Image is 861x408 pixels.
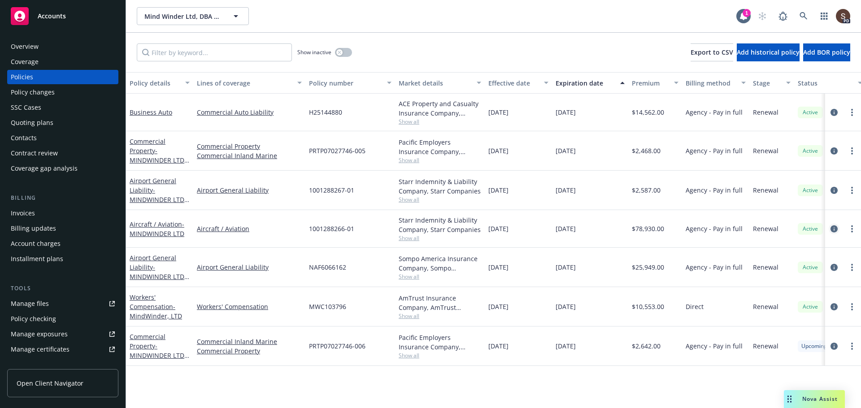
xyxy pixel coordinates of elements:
span: Agency - Pay in full [686,262,743,272]
span: Show all [399,352,481,359]
div: Contract review [11,146,58,160]
a: more [847,146,857,156]
a: Commercial Property [130,332,186,378]
button: Nova Assist [784,390,845,408]
span: Show all [399,312,481,320]
span: $2,587.00 [632,185,661,195]
a: Manage certificates [7,342,118,356]
a: more [847,262,857,273]
button: Mind Winder Ltd, DBA MindWinder Aviation [137,7,249,25]
div: Drag to move [784,390,795,408]
span: Show all [399,196,481,203]
button: Market details [395,72,485,94]
span: Show all [399,118,481,125]
span: [DATE] [556,302,576,311]
button: Add BOR policy [803,43,850,61]
span: Renewal [753,146,778,155]
span: Add historical policy [737,48,800,56]
span: [DATE] [556,185,576,195]
span: 1001288266-01 [309,224,354,233]
a: circleInformation [829,262,839,273]
div: Manage certificates [11,342,70,356]
div: Expiration date [556,78,615,88]
span: $25,949.00 [632,262,664,272]
span: $2,468.00 [632,146,661,155]
a: Search [795,7,813,25]
div: Sompo America Insurance Company, Sompo International, [PERSON_NAME] & Associates [399,254,481,273]
a: more [847,223,857,234]
a: Airport General Liability [197,185,302,195]
span: [DATE] [556,341,576,351]
span: Agency - Pay in full [686,341,743,351]
span: PRTP07027746-006 [309,341,365,351]
span: Upcoming [801,342,827,350]
button: Expiration date [552,72,628,94]
span: $10,553.00 [632,302,664,311]
a: Switch app [815,7,833,25]
span: MWC103796 [309,302,346,311]
span: $2,642.00 [632,341,661,351]
span: Active [801,303,819,311]
span: $78,930.00 [632,224,664,233]
div: Stage [753,78,781,88]
a: Commercial Inland Marine [197,151,302,160]
button: Add historical policy [737,43,800,61]
a: Installment plans [7,252,118,266]
span: [DATE] [488,262,509,272]
a: Account charges [7,236,118,251]
span: PRTP07027746-005 [309,146,365,155]
span: [DATE] [556,224,576,233]
div: Contacts [11,131,37,145]
span: NAF6066162 [309,262,346,272]
a: Manage files [7,296,118,311]
a: Commercial Inland Marine [197,337,302,346]
span: Nova Assist [802,395,838,403]
button: Policy details [126,72,193,94]
a: Manage claims [7,357,118,372]
div: Policy number [309,78,382,88]
div: Manage claims [11,357,56,372]
div: Starr Indemnity & Liability Company, Starr Companies [399,177,481,196]
span: Manage exposures [7,327,118,341]
span: [DATE] [488,185,509,195]
span: Renewal [753,341,778,351]
a: more [847,185,857,196]
div: ACE Property and Casualty Insurance Company, Chubb Group, The ABC Program, The ABC Program [399,99,481,118]
a: circleInformation [829,146,839,156]
div: Coverage gap analysis [11,161,78,176]
span: Show all [399,156,481,164]
a: Quoting plans [7,116,118,130]
span: Active [801,147,819,155]
div: Policy changes [11,85,55,99]
span: Renewal [753,185,778,195]
span: [DATE] [488,302,509,311]
div: Tools [7,284,118,293]
a: circleInformation [829,223,839,234]
div: Quoting plans [11,116,53,130]
a: Contract review [7,146,118,160]
div: Billing updates [11,221,56,236]
span: Open Client Navigator [17,378,83,388]
a: Workers' Compensation [130,293,182,320]
span: - MindWinder, LTD [130,302,182,320]
input: Filter by keyword... [137,43,292,61]
button: Policy number [305,72,395,94]
span: Show all [399,273,481,280]
div: Pacific Employers Insurance Company, Chubb Group, The ABC Program [399,333,481,352]
a: circleInformation [829,185,839,196]
div: 1 [743,9,751,17]
div: Market details [399,78,471,88]
span: H25144880 [309,107,342,117]
div: Manage files [11,296,49,311]
a: Commercial Property [130,137,186,183]
span: [DATE] [488,224,509,233]
span: Renewal [753,302,778,311]
span: Accounts [38,13,66,20]
span: Agency - Pay in full [686,185,743,195]
a: Airport General Liability [197,262,302,272]
div: Installment plans [11,252,63,266]
a: more [847,301,857,312]
span: $14,562.00 [632,107,664,117]
a: Workers' Compensation [197,302,302,311]
a: Billing updates [7,221,118,236]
